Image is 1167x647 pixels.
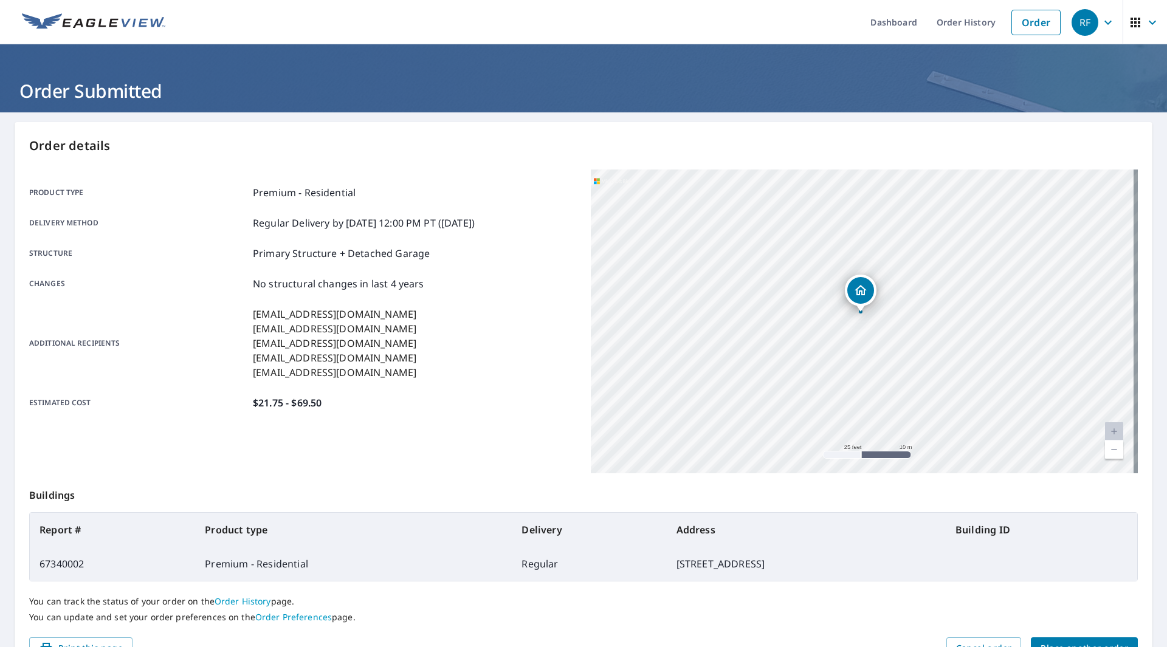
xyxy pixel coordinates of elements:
p: Order details [29,137,1138,155]
p: Regular Delivery by [DATE] 12:00 PM PT ([DATE]) [253,216,475,230]
p: You can track the status of your order on the page. [29,596,1138,607]
p: Changes [29,276,248,291]
p: $21.75 - $69.50 [253,395,322,410]
p: [EMAIL_ADDRESS][DOMAIN_NAME] [253,351,416,365]
td: Regular [512,547,666,581]
p: Product type [29,185,248,200]
p: [EMAIL_ADDRESS][DOMAIN_NAME] [253,365,416,380]
p: You can update and set your order preferences on the page. [29,612,1138,623]
p: [EMAIL_ADDRESS][DOMAIN_NAME] [253,336,416,351]
th: Address [667,513,946,547]
p: Premium - Residential [253,185,356,200]
th: Report # [30,513,195,547]
th: Product type [195,513,512,547]
div: RF [1072,9,1098,36]
p: Primary Structure + Detached Garage [253,246,430,261]
img: EV Logo [22,13,165,32]
p: Structure [29,246,248,261]
a: Current Level 20, Zoom Out [1105,440,1123,459]
p: Buildings [29,473,1138,512]
p: No structural changes in last 4 years [253,276,424,291]
th: Delivery [512,513,666,547]
th: Building ID [946,513,1137,547]
td: 67340002 [30,547,195,581]
p: Delivery method [29,216,248,230]
a: Order History [215,595,271,607]
p: [EMAIL_ADDRESS][DOMAIN_NAME] [253,307,416,321]
td: [STREET_ADDRESS] [667,547,946,581]
a: Order [1011,10,1061,35]
p: Additional recipients [29,307,248,380]
a: Order Preferences [255,611,332,623]
div: Dropped pin, building 1, Residential property, 2118 Old Savannah Rd S Burgaw, NC 28425 [845,275,876,312]
a: Current Level 20, Zoom In Disabled [1105,422,1123,440]
p: Estimated cost [29,395,248,410]
p: [EMAIL_ADDRESS][DOMAIN_NAME] [253,321,416,336]
td: Premium - Residential [195,547,512,581]
h1: Order Submitted [15,78,1152,103]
